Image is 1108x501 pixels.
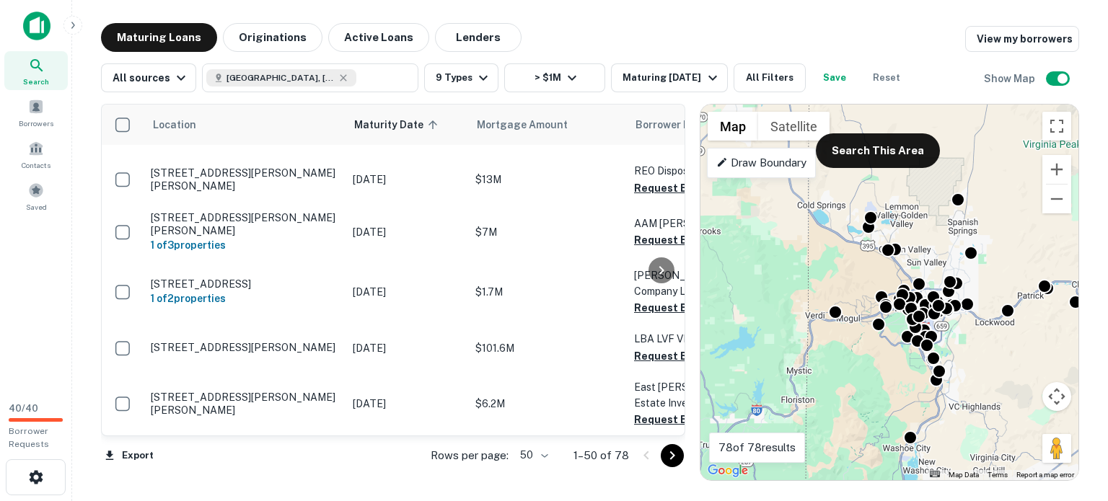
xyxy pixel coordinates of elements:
button: Request Borrower Info [634,299,751,316]
p: [DATE] [353,172,461,187]
p: $6.2M [475,396,620,412]
p: [DATE] [353,284,461,300]
img: capitalize-icon.png [23,12,50,40]
p: AAM [PERSON_NAME] LLC [634,216,778,231]
button: All sources [101,63,196,92]
button: Reset [863,63,910,92]
button: Map camera controls [1042,382,1071,411]
button: 9 Types [424,63,498,92]
p: [DATE] [353,224,461,240]
a: View my borrowers [965,26,1079,52]
p: $101.6M [475,340,620,356]
button: Maturing Loans [101,23,217,52]
p: [DATE] [353,396,461,412]
iframe: Chat Widget [1036,386,1108,455]
a: Contacts [4,135,68,174]
button: Keyboard shortcuts [930,471,940,477]
p: 1–50 of 78 [573,447,629,464]
p: REO Disposition LLC [634,163,778,179]
button: All Filters [734,63,806,92]
span: 40 / 40 [9,403,38,414]
img: Google [704,461,752,480]
button: Export [101,445,157,466]
p: East [PERSON_NAME] Real Estate Investments LLC [634,379,778,411]
button: Show street map [708,112,758,141]
button: Toggle fullscreen view [1042,112,1071,141]
p: $13M [475,172,620,187]
a: Open this area in Google Maps (opens a new window) [704,461,752,480]
button: Active Loans [328,23,429,52]
span: Maturity Date [354,116,442,133]
span: Borrower Requests [9,426,49,449]
button: Zoom in [1042,155,1071,184]
button: Map Data [949,470,979,480]
th: Location [144,105,346,145]
span: Mortgage Amount [477,116,586,133]
h6: 1 of 3 properties [151,237,338,253]
a: Search [4,51,68,90]
button: Go to next page [661,444,684,467]
span: Borrowers [19,118,53,129]
button: Request Borrower Info [634,411,751,428]
h6: Show Map [984,71,1037,87]
th: Mortgage Amount [468,105,627,145]
p: $1.7M [475,284,620,300]
p: [PERSON_NAME] Land Company LP [634,267,778,299]
p: [STREET_ADDRESS][PERSON_NAME] [151,341,338,354]
p: Rows per page: [431,447,509,464]
a: Borrowers [4,93,68,132]
button: Lenders [435,23,522,52]
button: Request Borrower Info [634,231,751,249]
div: All sources [113,69,190,87]
p: [STREET_ADDRESS][PERSON_NAME][PERSON_NAME] [151,167,338,192]
p: 78 of 78 results [718,439,796,456]
div: Maturing [DATE] [623,69,721,87]
span: Location [152,116,196,133]
p: [DATE] [353,340,461,356]
a: Terms [988,471,1008,479]
button: Search This Area [816,133,940,168]
p: [STREET_ADDRESS][PERSON_NAME][PERSON_NAME] [151,211,338,237]
button: Maturing [DATE] [611,63,727,92]
p: [STREET_ADDRESS] [151,278,338,291]
button: Zoom out [1042,185,1071,213]
th: Borrower Name [627,105,786,145]
th: Maturity Date [346,105,468,145]
button: > $1M [504,63,605,92]
button: Originations [223,23,322,52]
button: Show satellite imagery [758,112,830,141]
span: [GEOGRAPHIC_DATA], [GEOGRAPHIC_DATA], [GEOGRAPHIC_DATA] [227,71,335,84]
span: Search [23,76,49,87]
a: Saved [4,177,68,216]
button: Request Borrower Info [634,347,751,365]
p: LBA LVF VII Company XV LLC [634,331,778,347]
div: 50 [514,445,550,466]
p: $7M [475,224,620,240]
span: Saved [26,201,47,213]
button: Save your search to get updates of matches that match your search criteria. [812,63,858,92]
span: Contacts [22,159,50,171]
a: Report a map error [1016,471,1074,479]
button: Request Borrower Info [634,179,751,197]
h6: 1 of 2 properties [151,291,338,306]
span: Borrower Name [636,116,711,133]
p: Draw Boundary [716,154,806,172]
div: 0 0 [700,105,1078,480]
p: [STREET_ADDRESS][PERSON_NAME][PERSON_NAME] [151,391,338,417]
